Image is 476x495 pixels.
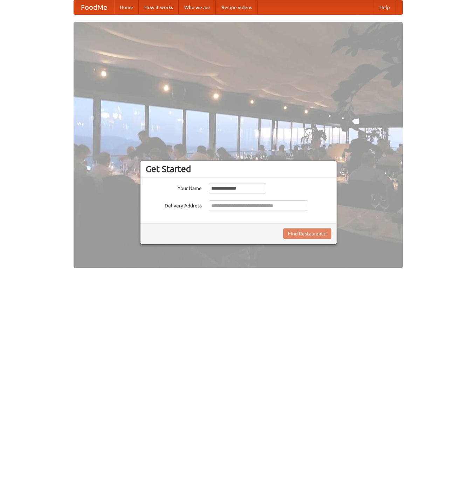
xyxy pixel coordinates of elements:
[179,0,216,14] a: Who we are
[139,0,179,14] a: How it works
[146,200,202,209] label: Delivery Address
[114,0,139,14] a: Home
[374,0,395,14] a: Help
[283,228,331,239] button: Find Restaurants!
[146,164,331,174] h3: Get Started
[216,0,258,14] a: Recipe videos
[74,0,114,14] a: FoodMe
[146,183,202,192] label: Your Name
